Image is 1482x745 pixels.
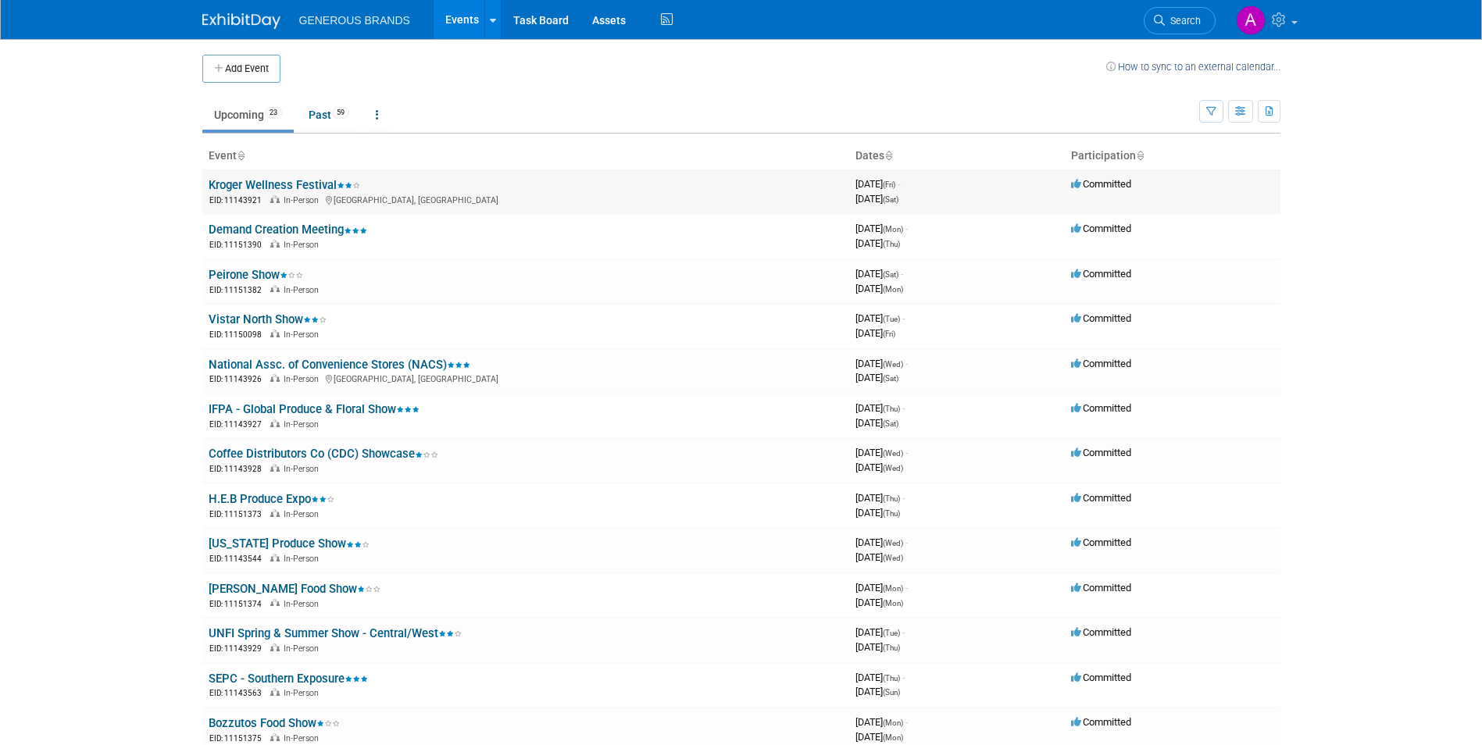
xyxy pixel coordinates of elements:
[883,419,898,428] span: (Sat)
[209,644,268,653] span: EID: 11143929
[209,716,340,730] a: Bozzutos Food Show
[209,536,370,551] a: [US_STATE] Produce Show
[270,599,280,607] img: In-Person Event
[883,315,900,323] span: (Tue)
[1071,312,1131,324] span: Committed
[902,626,905,638] span: -
[209,268,303,282] a: Peirone Show
[883,240,900,248] span: (Thu)
[1071,672,1131,683] span: Committed
[209,447,438,461] a: Coffee Distributors Co (CDC) Showcase
[1071,536,1131,548] span: Committed
[209,223,367,237] a: Demand Creation Meeting
[883,688,900,697] span: (Sun)
[855,597,903,608] span: [DATE]
[284,688,323,698] span: In-Person
[270,330,280,337] img: In-Person Event
[883,599,903,608] span: (Mon)
[209,672,368,686] a: SEPC - Southern Exposure
[883,733,903,742] span: (Mon)
[855,178,900,190] span: [DATE]
[284,643,323,654] span: In-Person
[902,312,905,324] span: -
[209,372,843,385] div: [GEOGRAPHIC_DATA], [GEOGRAPHIC_DATA]
[883,584,903,593] span: (Mon)
[209,286,268,294] span: EID: 11151382
[1106,61,1280,73] a: How to sync to an external calendar...
[855,447,908,458] span: [DATE]
[209,689,268,697] span: EID: 11143563
[855,641,900,653] span: [DATE]
[1136,149,1144,162] a: Sort by Participation Type
[905,536,908,548] span: -
[855,716,908,728] span: [DATE]
[1236,5,1266,35] img: Astrid Aguayo
[270,419,280,427] img: In-Person Event
[332,107,349,119] span: 59
[855,731,903,743] span: [DATE]
[270,464,280,472] img: In-Person Event
[209,554,268,563] span: EID: 11143544
[883,449,903,458] span: (Wed)
[209,510,268,519] span: EID: 11151373
[209,734,268,743] span: EID: 11151375
[284,285,323,295] span: In-Person
[1144,7,1216,34] a: Search
[1071,268,1131,280] span: Committed
[284,195,323,205] span: In-Person
[883,225,903,233] span: (Mon)
[209,600,268,608] span: EID: 11151374
[855,283,903,294] span: [DATE]
[902,402,905,414] span: -
[209,492,334,506] a: H.E.B Produce Expo
[270,240,280,248] img: In-Person Event
[905,358,908,369] span: -
[284,419,323,430] span: In-Person
[898,178,900,190] span: -
[1071,402,1131,414] span: Committed
[1165,15,1201,27] span: Search
[299,14,410,27] span: GENEROUS BRANDS
[1071,178,1131,190] span: Committed
[884,149,892,162] a: Sort by Start Date
[284,464,323,474] span: In-Person
[284,509,323,519] span: In-Person
[883,464,903,472] span: (Wed)
[1071,358,1131,369] span: Committed
[237,149,245,162] a: Sort by Event Name
[883,285,903,294] span: (Mon)
[883,718,903,727] span: (Mon)
[209,330,268,339] span: EID: 11150098
[209,402,420,416] a: IFPA - Global Produce & Floral Show
[284,330,323,340] span: In-Person
[905,223,908,234] span: -
[883,643,900,652] span: (Thu)
[1071,447,1131,458] span: Committed
[902,492,905,504] span: -
[855,358,908,369] span: [DATE]
[270,374,280,382] img: In-Person Event
[849,143,1065,169] th: Dates
[883,405,900,413] span: (Thu)
[855,327,895,339] span: [DATE]
[270,509,280,517] img: In-Person Event
[855,686,900,697] span: [DATE]
[265,107,282,119] span: 23
[883,330,895,338] span: (Fri)
[270,643,280,651] img: In-Person Event
[270,733,280,741] img: In-Person Event
[1065,143,1280,169] th: Participation
[270,195,280,203] img: In-Person Event
[855,237,900,249] span: [DATE]
[209,626,462,640] a: UNFI Spring & Summer Show - Central/West
[883,674,900,683] span: (Thu)
[855,672,905,683] span: [DATE]
[855,372,898,383] span: [DATE]
[209,312,327,326] a: Vistar North Show
[855,312,905,324] span: [DATE]
[1071,582,1131,594] span: Committed
[209,193,843,206] div: [GEOGRAPHIC_DATA], [GEOGRAPHIC_DATA]
[284,240,323,250] span: In-Person
[883,360,903,369] span: (Wed)
[1071,492,1131,504] span: Committed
